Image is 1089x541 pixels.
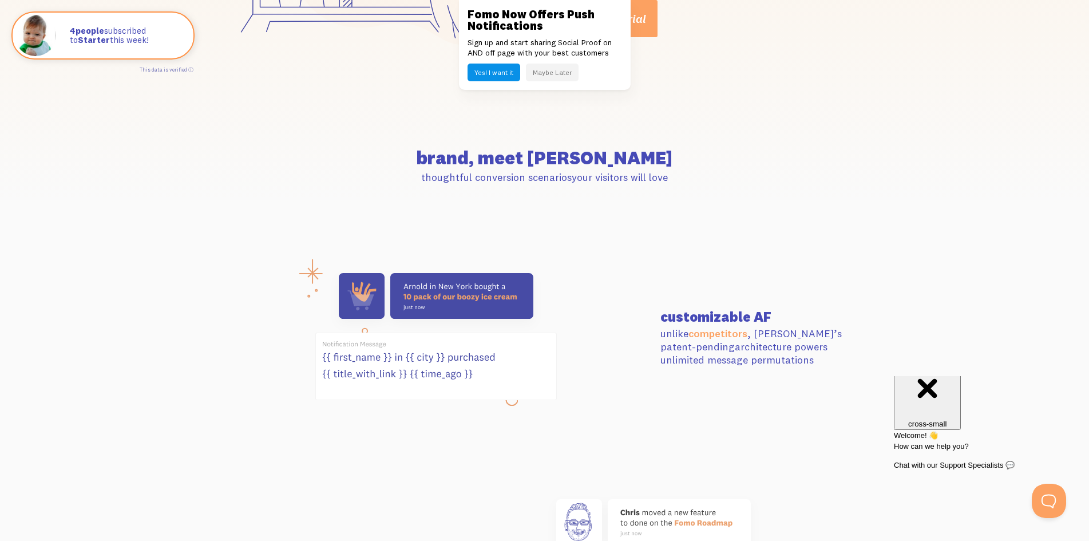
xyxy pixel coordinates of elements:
a: competitors [688,327,747,340]
p: thoughtful conversion scenarios your visitors will love [225,171,864,184]
p: unlike , [PERSON_NAME]’s patent-pending architecture powers unlimited message permutations [660,327,864,367]
h3: customizable AF [660,310,864,323]
iframe: Help Scout Beacon - Messages and Notifications [888,376,1072,484]
button: Maybe Later [526,64,579,81]
iframe: Help Scout Beacon - Open [1032,484,1066,518]
a: This data is verified ⓘ [140,66,193,73]
p: Sign up and start sharing Social Proof on AND off page with your best customers [468,37,622,58]
h3: Fomo Now Offers Push Notifications [468,9,622,31]
h2: brand, meet [PERSON_NAME] [225,149,864,167]
button: Yes! I want it [468,64,520,81]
